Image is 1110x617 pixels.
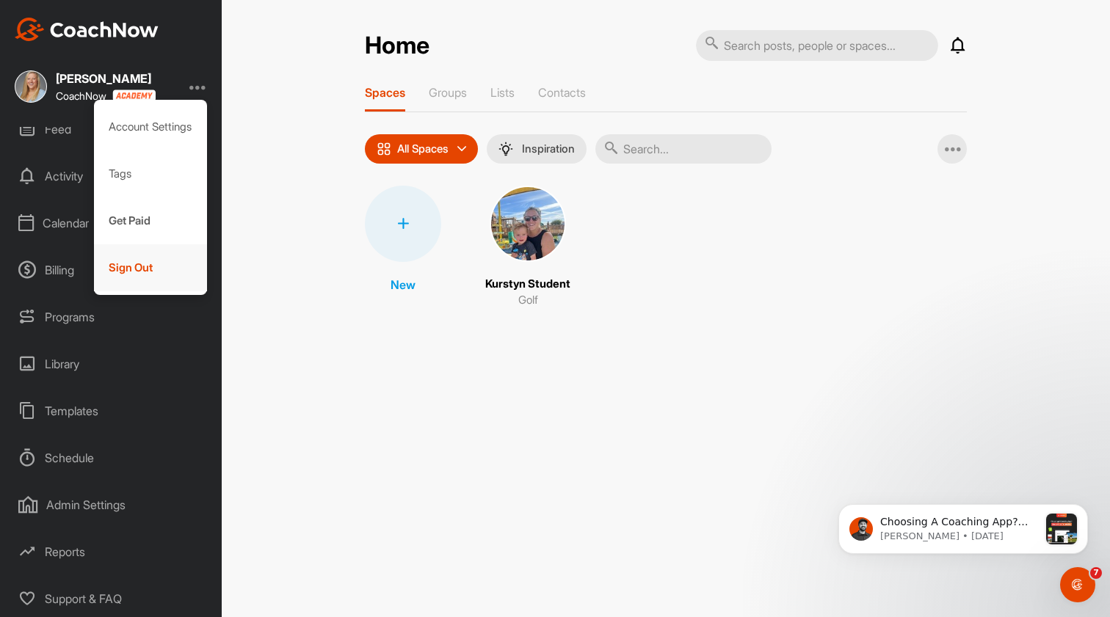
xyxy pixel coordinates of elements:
p: Contacts [538,85,586,100]
p: Kurstyn Student [485,276,570,293]
iframe: Intercom notifications message [816,475,1110,577]
img: icon [377,142,391,156]
p: Golf [518,292,538,309]
div: CoachNow [56,90,156,102]
p: New [391,276,416,293]
div: Activity [8,158,215,194]
div: Get Paid [94,197,208,244]
div: Close [469,6,496,32]
input: Search posts, people or spaces... [696,30,938,61]
img: menuIcon [498,142,513,156]
iframe: Intercom live chat [1060,567,1095,602]
div: Support & FAQ [8,580,215,617]
button: Collapse window [441,6,469,34]
p: All Spaces [397,143,449,155]
span: 7 [1090,567,1102,579]
div: Templates [8,393,215,429]
div: Tags [94,150,208,197]
div: Reports [8,533,215,570]
h2: Home [365,32,429,60]
div: Billing [8,252,215,288]
p: Spaces [365,85,405,100]
div: Account Settings [94,103,208,150]
input: Search... [595,134,772,164]
p: Lists [490,85,515,100]
div: Feed [8,111,215,147]
img: square_0f03b146673200927935b126f5f836ba.jpg [490,186,566,262]
div: Sign Out [94,244,208,291]
img: CoachNow acadmey [112,90,156,102]
div: Schedule [8,439,215,476]
div: Library [8,346,215,382]
p: Inspiration [522,143,575,155]
a: Kurstyn StudentGolf [485,186,570,309]
img: CoachNow [15,18,159,41]
button: go back [10,6,37,34]
img: square_161a6ca7ac6d26e288ad23f19a3640d2.jpg [15,70,47,103]
p: Groups [429,85,467,100]
div: Calendar [8,205,215,241]
div: [PERSON_NAME] [56,73,156,84]
div: Programs [8,299,215,335]
div: Admin Settings [8,486,215,523]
